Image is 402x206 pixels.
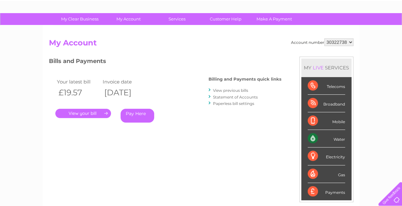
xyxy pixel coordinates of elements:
th: £19.57 [55,86,101,99]
img: logo.png [14,17,47,36]
a: Paperless bill settings [213,101,254,106]
a: My Clear Business [53,13,106,25]
a: Energy [305,27,319,32]
div: Broadband [308,95,345,112]
a: My Account [102,13,155,25]
div: Mobile [308,112,345,130]
a: Blog [346,27,356,32]
div: Clear Business is a trading name of Verastar Limited (registered in [GEOGRAPHIC_DATA] No. 3667643... [50,4,352,31]
a: Log out [381,27,396,32]
a: Statement of Accounts [213,95,258,99]
div: Water [308,130,345,147]
div: LIVE [311,65,325,71]
div: Electricity [308,147,345,165]
a: Contact [359,27,375,32]
th: [DATE] [101,86,147,99]
a: Pay Here [121,109,154,123]
a: View previous bills [213,88,248,93]
a: Services [151,13,203,25]
div: Telecoms [308,77,345,95]
td: Invoice date [101,77,147,86]
div: Gas [308,165,345,183]
h4: Billing and Payments quick links [209,77,281,82]
a: . [55,109,111,118]
a: Water [289,27,302,32]
div: Payments [308,183,345,200]
a: Telecoms [323,27,343,32]
h3: Bills and Payments [49,57,281,68]
h2: My Account [49,38,353,51]
a: Make A Payment [248,13,301,25]
a: Customer Help [199,13,252,25]
div: Account number [291,38,353,46]
td: Your latest bill [55,77,101,86]
a: 0333 014 3131 [281,3,326,11]
div: MY SERVICES [301,59,351,77]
